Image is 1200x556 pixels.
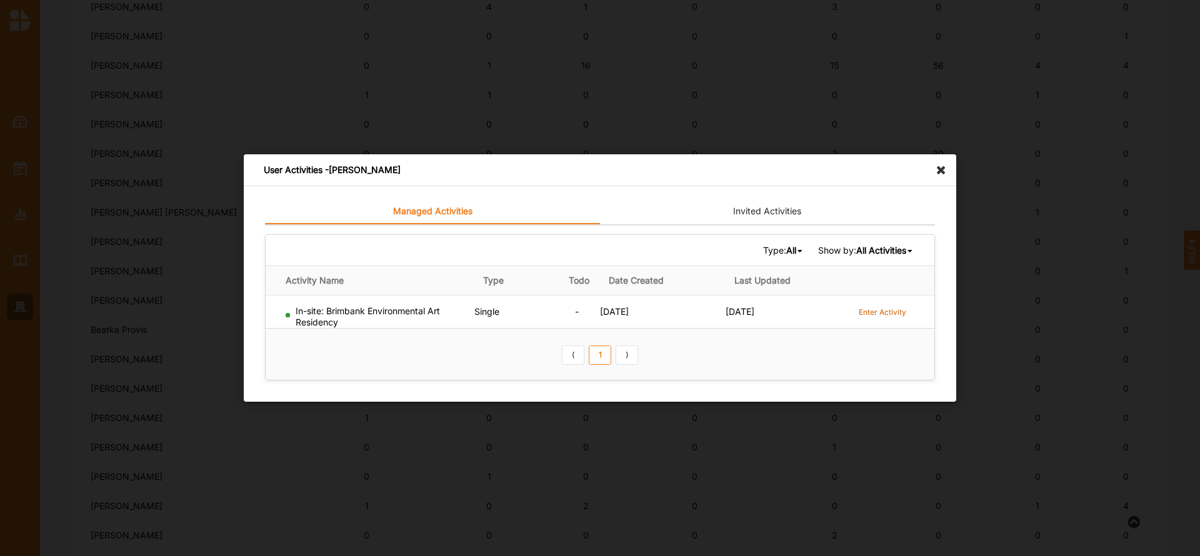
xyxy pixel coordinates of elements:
a: Invited Activities [600,199,935,224]
span: - [575,306,579,317]
span: Type: [763,244,804,256]
span: Show by: [818,244,914,256]
a: Managed Activities [265,199,600,224]
span: [DATE] [726,306,754,317]
th: Date Created [600,266,726,295]
a: Enter Activity [859,305,906,317]
label: Enter Activity [859,307,906,317]
div: User Activities - [PERSON_NAME] [244,154,956,186]
th: Activity Name [266,266,474,295]
div: In-site: Brimbank Environmental Art Residency [286,305,469,328]
div: Pagination Navigation [560,344,641,365]
th: Todo [558,266,600,295]
span: Single [474,306,499,317]
a: 1 [589,345,611,365]
b: All Activities [856,245,906,256]
a: Previous item [562,345,584,365]
th: Last Updated [726,266,851,295]
th: Type [474,266,558,295]
a: Next item [616,345,638,365]
span: [DATE] [600,306,629,317]
b: All [786,245,796,256]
